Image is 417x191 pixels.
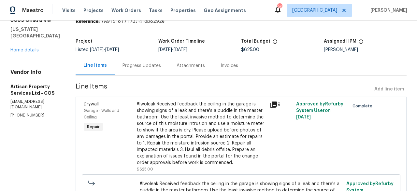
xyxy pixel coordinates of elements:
[76,18,407,25] div: 7A9TSF8T7T7BJ-4fdb8292e
[105,48,119,52] span: [DATE]
[90,48,119,52] span: -
[221,62,238,69] div: Invoices
[83,7,104,14] span: Projects
[158,48,187,52] span: -
[177,62,205,69] div: Attachments
[76,39,93,44] h5: Project
[84,102,99,106] span: Drywall
[296,102,343,119] span: Approved by Refurby System User on
[277,4,282,10] div: 99
[270,101,292,109] div: 9
[358,39,364,48] span: The hpm assigned to this work order.
[10,48,39,52] a: Home details
[368,7,407,14] span: [PERSON_NAME]
[84,124,102,130] span: Repair
[10,99,60,110] p: [EMAIL_ADDRESS][DOMAIN_NAME]
[292,7,337,14] span: [GEOGRAPHIC_DATA]
[324,39,356,44] h5: Assigned HPM
[84,109,119,119] span: Garage - Walls and Ceiling
[22,7,44,14] span: Maestro
[76,83,372,95] span: Line Items
[62,7,76,14] span: Visits
[76,48,119,52] span: Listed
[10,83,60,96] h5: Artisan Property Services Ltd - COS
[324,48,407,52] div: [PERSON_NAME]
[90,48,104,52] span: [DATE]
[204,7,246,14] span: Geo Assignments
[111,7,141,14] span: Work Orders
[10,69,60,75] h4: Vendor Info
[137,167,153,171] span: $625.00
[10,26,60,39] h5: [US_STATE][GEOGRAPHIC_DATA]
[296,115,311,119] span: [DATE]
[352,103,375,109] span: Complete
[122,62,161,69] div: Progress Updates
[76,19,100,24] b: Reference:
[241,39,270,44] h5: Total Budget
[174,48,187,52] span: [DATE]
[158,48,172,52] span: [DATE]
[83,62,107,69] div: Line Items
[10,113,60,118] p: [PHONE_NUMBER]
[137,101,266,166] div: #lwoleak Received feedback the ceiling in the garage is showing signs of a leak and there's a pud...
[241,48,259,52] span: $625.00
[272,39,278,48] span: The total cost of line items that have been proposed by Opendoor. This sum includes line items th...
[149,8,163,13] span: Tasks
[170,7,196,14] span: Properties
[158,39,205,44] h5: Work Order Timeline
